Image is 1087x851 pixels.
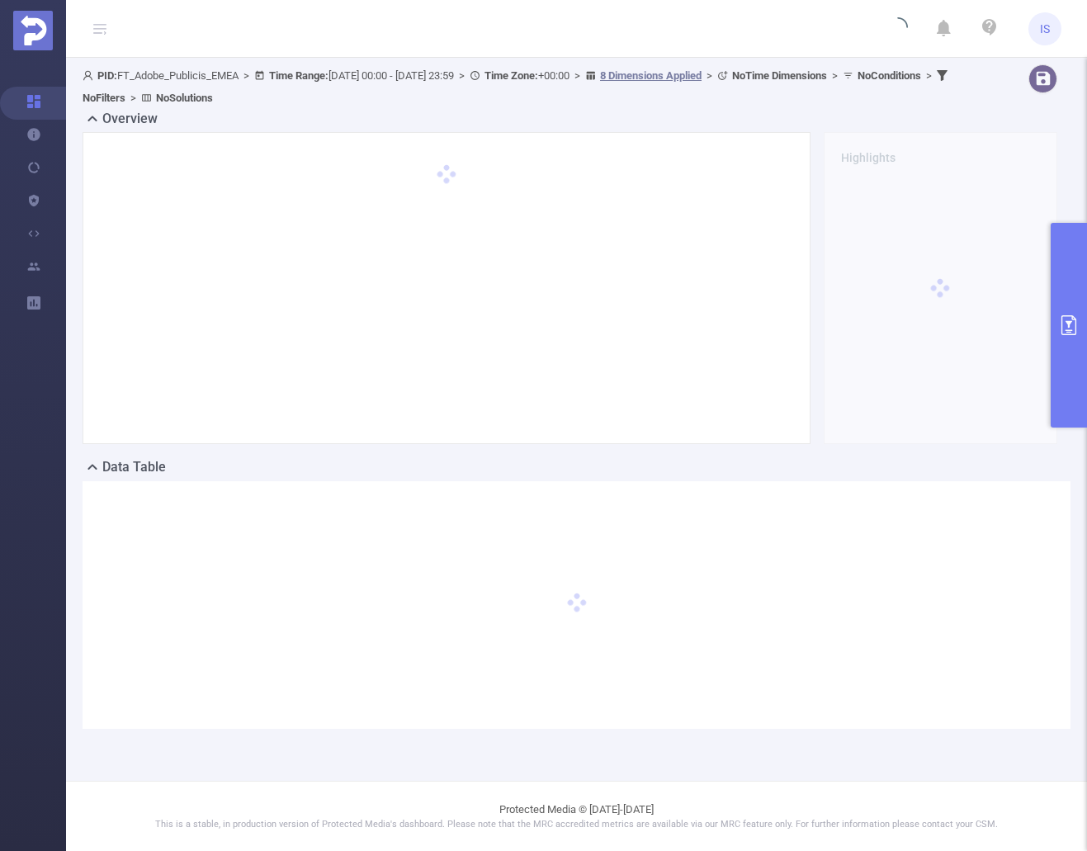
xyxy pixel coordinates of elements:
[702,69,717,82] span: >
[102,457,166,477] h2: Data Table
[827,69,843,82] span: >
[269,69,328,82] b: Time Range:
[97,69,117,82] b: PID:
[569,69,585,82] span: >
[858,69,921,82] b: No Conditions
[83,70,97,81] i: icon: user
[156,92,213,104] b: No Solutions
[66,781,1087,851] footer: Protected Media © [DATE]-[DATE]
[13,11,53,50] img: Protected Media
[239,69,254,82] span: >
[484,69,538,82] b: Time Zone:
[921,69,937,82] span: >
[600,69,702,82] u: 8 Dimensions Applied
[732,69,827,82] b: No Time Dimensions
[454,69,470,82] span: >
[83,92,125,104] b: No Filters
[1040,12,1050,45] span: IS
[125,92,141,104] span: >
[888,17,908,40] i: icon: loading
[102,109,158,129] h2: Overview
[83,69,952,104] span: FT_Adobe_Publicis_EMEA [DATE] 00:00 - [DATE] 23:59 +00:00
[107,818,1046,832] p: This is a stable, in production version of Protected Media's dashboard. Please note that the MRC ...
